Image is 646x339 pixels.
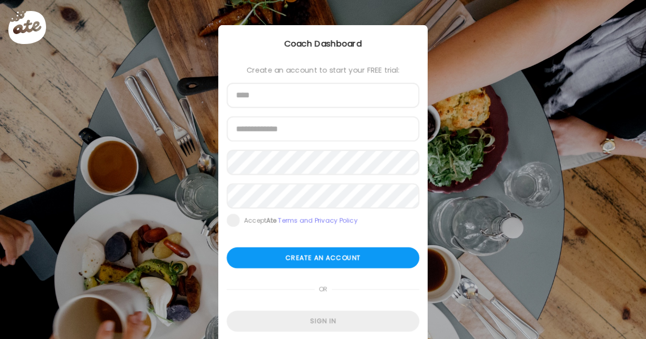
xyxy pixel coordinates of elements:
[244,216,358,225] div: Accept
[278,216,358,225] a: Terms and Privacy Policy
[218,38,428,50] div: Coach Dashboard
[266,216,276,225] b: Ate
[227,247,419,268] div: Create an account
[315,279,332,300] span: or
[227,66,419,74] div: Create an account to start your FREE trial:
[227,311,419,332] div: Sign in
